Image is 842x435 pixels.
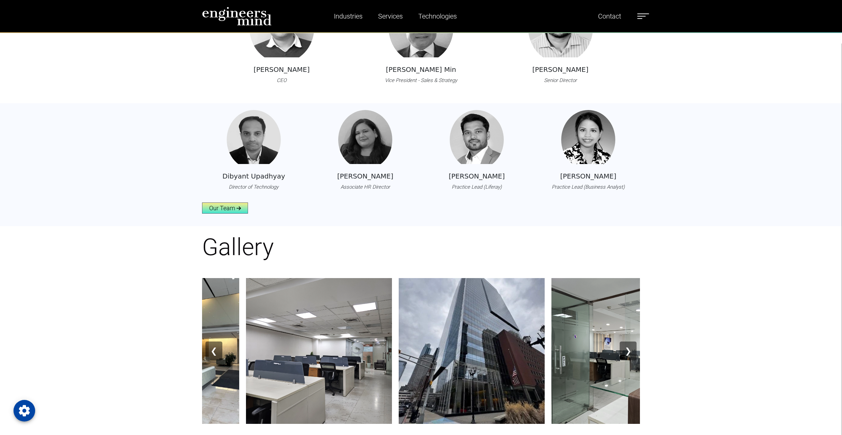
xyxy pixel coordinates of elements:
a: Technologies [416,8,460,24]
h5: [PERSON_NAME] [337,172,393,180]
i: Practice Lead (Liferay) [452,184,502,190]
h5: [PERSON_NAME] [449,172,505,180]
h5: Dibyant Upadhyay [222,172,285,180]
h5: [PERSON_NAME] [560,172,616,180]
a: Services [375,8,405,24]
button: ❮ [205,342,222,360]
a: Contact [595,8,624,24]
h1: Gallery [202,233,640,261]
img: Image 7 [246,278,392,424]
i: Practice Lead (Business Analyst) [552,184,625,190]
h5: [PERSON_NAME] Min [386,65,456,74]
a: Our Team [202,202,248,214]
i: CEO [277,77,287,83]
a: Industries [331,8,365,24]
button: ❯ [620,342,637,360]
img: logo [202,7,272,26]
img: Image 8 [399,278,545,424]
h5: [PERSON_NAME] [532,65,588,74]
i: Vice President - Sales & Strategy [385,77,457,83]
i: Senior Director [544,77,577,83]
i: Director of Technology [229,184,278,190]
img: Image 9 [551,278,697,424]
i: Associate HR Director [341,184,390,190]
h5: [PERSON_NAME] [253,65,309,74]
